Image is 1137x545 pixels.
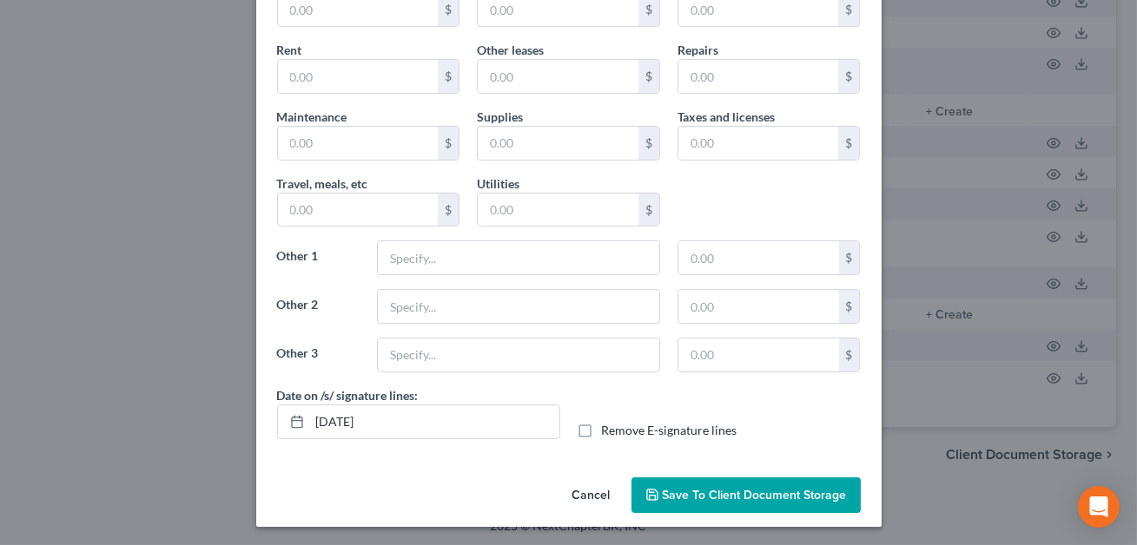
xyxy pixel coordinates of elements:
input: 0.00 [678,241,839,274]
input: 0.00 [678,290,839,323]
label: Repairs [678,41,718,59]
div: $ [638,194,659,227]
input: 0.00 [278,60,439,93]
input: 0.00 [478,194,638,227]
label: Other 1 [268,240,368,289]
div: $ [438,127,459,160]
input: Specify... [378,338,659,371]
input: 0.00 [278,194,439,227]
button: Save to Client Document Storage [631,477,861,514]
div: $ [839,290,860,323]
div: $ [638,127,659,160]
label: Utilities [477,174,519,193]
span: Remove E-signature lines [602,423,737,437]
span: Save to Client Document Storage [663,488,847,502]
button: Cancel [559,479,625,514]
label: Taxes and licenses [678,108,775,126]
label: Other 2 [268,289,368,338]
input: 0.00 [678,60,839,93]
div: $ [438,194,459,227]
label: Supplies [477,108,523,126]
label: Travel, meals, etc [277,174,368,193]
label: Other 3 [268,338,368,386]
input: 0.00 [478,127,638,160]
div: $ [839,241,860,274]
input: 0.00 [678,127,839,160]
div: Open Intercom Messenger [1078,486,1120,528]
input: Specify... [378,290,659,323]
input: 0.00 [278,127,439,160]
label: Maintenance [277,108,347,126]
input: MM/DD/YYYY [310,405,559,438]
label: Date on /s/ signature lines: [277,386,419,404]
input: Specify... [378,241,659,274]
input: 0.00 [678,338,839,371]
label: Other leases [477,41,544,59]
div: $ [638,60,659,93]
div: $ [438,60,459,93]
div: $ [838,60,859,93]
input: 0.00 [478,60,638,93]
label: Rent [277,41,302,59]
div: $ [839,338,860,371]
div: $ [838,127,859,160]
